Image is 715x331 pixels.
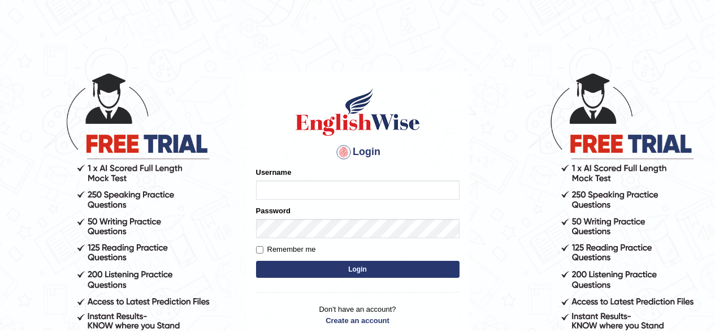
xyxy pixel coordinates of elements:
[256,244,316,255] label: Remember me
[256,261,460,278] button: Login
[256,315,460,326] a: Create an account
[256,246,263,253] input: Remember me
[256,205,291,216] label: Password
[256,143,460,161] h4: Login
[256,167,292,178] label: Username
[293,87,422,137] img: Logo of English Wise sign in for intelligent practice with AI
